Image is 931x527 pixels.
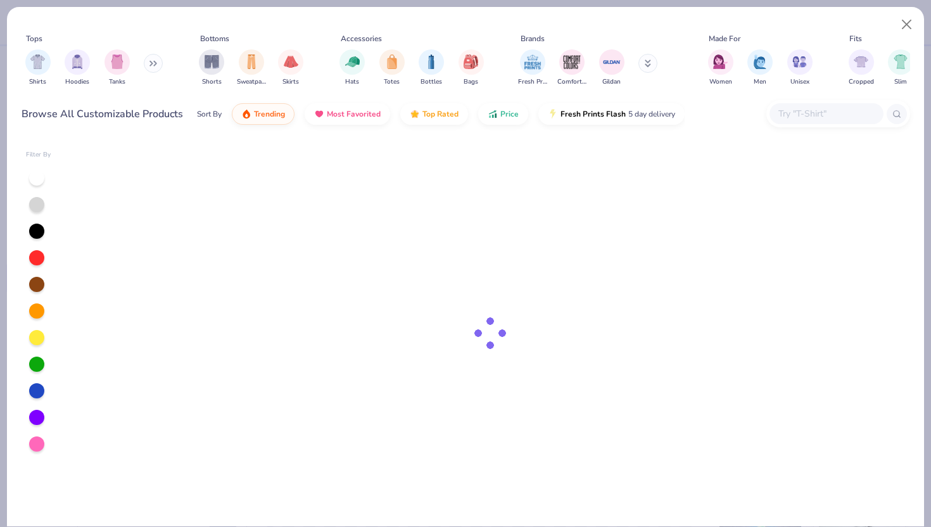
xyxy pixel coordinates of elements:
img: Hats Image [345,54,360,69]
img: Tanks Image [110,54,124,69]
button: filter button [379,49,405,87]
span: 5 day delivery [628,107,675,122]
div: filter for Bags [459,49,484,87]
span: Fresh Prints [518,77,547,87]
button: filter button [419,49,444,87]
img: Hoodies Image [70,54,84,69]
span: Men [754,77,766,87]
div: Bottoms [200,33,229,44]
img: Bottles Image [424,54,438,69]
div: filter for Comfort Colors [557,49,586,87]
button: Fresh Prints Flash5 day delivery [538,103,685,125]
img: Totes Image [385,54,399,69]
span: Fresh Prints Flash [560,109,626,119]
div: filter for Totes [379,49,405,87]
span: Price [500,109,519,119]
div: Brands [521,33,545,44]
div: Made For [709,33,740,44]
div: filter for Hoodies [65,49,90,87]
button: filter button [25,49,51,87]
button: filter button [787,49,813,87]
img: Skirts Image [284,54,298,69]
button: filter button [278,49,303,87]
div: filter for Gildan [599,49,624,87]
div: filter for Fresh Prints [518,49,547,87]
span: Slim [894,77,907,87]
img: Shirts Image [30,54,45,69]
button: filter button [849,49,874,87]
div: Filter By [26,150,51,160]
img: flash.gif [548,109,558,119]
span: Sweatpants [237,77,266,87]
div: filter for Sweatpants [237,49,266,87]
button: Price [478,103,528,125]
img: Women Image [713,54,728,69]
div: Accessories [341,33,382,44]
img: Slim Image [894,54,908,69]
div: filter for Skirts [278,49,303,87]
button: filter button [65,49,90,87]
button: filter button [599,49,624,87]
span: Cropped [849,77,874,87]
span: Trending [254,109,285,119]
img: Fresh Prints Image [523,53,542,72]
img: Gildan Image [602,53,621,72]
div: filter for Slim [888,49,913,87]
img: Bags Image [464,54,478,69]
img: trending.gif [241,109,251,119]
div: filter for Shorts [199,49,224,87]
div: filter for Hats [339,49,365,87]
button: Most Favorited [305,103,390,125]
span: Skirts [282,77,299,87]
span: Top Rated [422,109,459,119]
span: Most Favorited [327,109,381,119]
div: filter for Women [708,49,733,87]
button: filter button [708,49,733,87]
img: TopRated.gif [410,109,420,119]
div: Tops [26,33,42,44]
div: Fits [849,33,862,44]
span: Shirts [29,77,46,87]
img: Comfort Colors Image [562,53,581,72]
img: Sweatpants Image [244,54,258,69]
div: Sort By [197,108,222,120]
button: Close [895,13,919,37]
input: Try "T-Shirt" [777,106,875,121]
button: filter button [518,49,547,87]
span: Shorts [202,77,222,87]
button: filter button [199,49,224,87]
button: filter button [459,49,484,87]
span: Totes [384,77,400,87]
span: Hats [345,77,359,87]
span: Bottles [421,77,442,87]
button: filter button [557,49,586,87]
div: filter for Shirts [25,49,51,87]
img: Cropped Image [854,54,868,69]
button: filter button [339,49,365,87]
button: filter button [888,49,913,87]
button: filter button [747,49,773,87]
span: Comfort Colors [557,77,586,87]
span: Unisex [790,77,809,87]
button: filter button [237,49,266,87]
span: Hoodies [65,77,89,87]
span: Tanks [109,77,125,87]
div: filter for Unisex [787,49,813,87]
img: most_fav.gif [314,109,324,119]
div: filter for Men [747,49,773,87]
span: Bags [464,77,478,87]
button: filter button [104,49,130,87]
button: Top Rated [400,103,468,125]
div: filter for Cropped [849,49,874,87]
span: Women [709,77,732,87]
img: Unisex Image [792,54,807,69]
div: filter for Tanks [104,49,130,87]
button: Trending [232,103,294,125]
img: Shorts Image [205,54,219,69]
img: Men Image [753,54,767,69]
span: Gildan [602,77,621,87]
div: filter for Bottles [419,49,444,87]
div: Browse All Customizable Products [22,106,183,122]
